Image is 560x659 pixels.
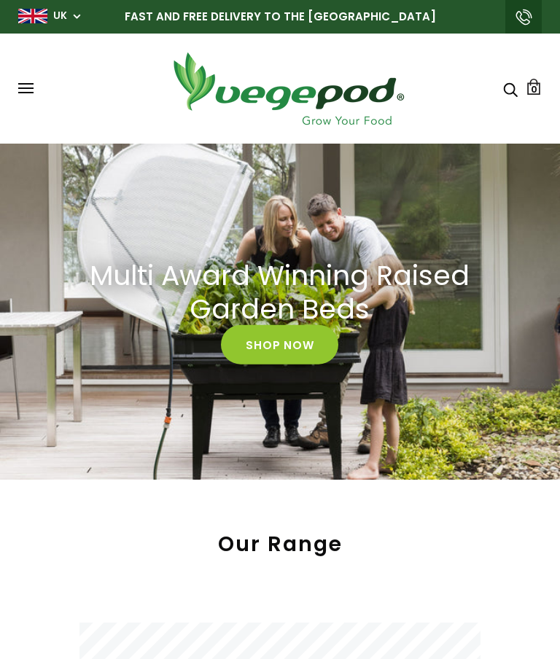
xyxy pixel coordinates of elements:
a: Search [503,81,518,96]
img: Vegepod [160,48,416,129]
a: Cart [526,79,542,95]
h2: Our Range [18,531,542,558]
a: Multi Award Winning Raised Garden Beds [61,259,500,325]
a: UK [53,9,67,23]
img: gb_large.png [18,9,47,23]
span: 0 [531,82,537,96]
a: Shop Now [221,325,338,364]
